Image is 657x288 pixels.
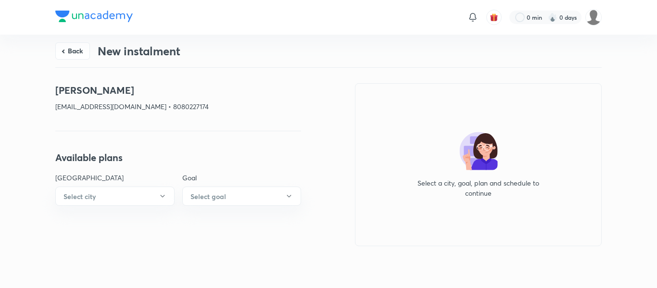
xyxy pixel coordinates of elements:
[63,191,96,201] h6: Select city
[55,83,301,98] h4: [PERSON_NAME]
[490,13,498,22] img: avatar
[411,178,546,198] p: Select a city, goal, plan and schedule to continue
[486,10,502,25] button: avatar
[98,44,180,58] h3: New instalment
[585,9,602,25] img: Devadarshan M
[55,187,175,206] button: Select city
[190,191,226,201] h6: Select goal
[55,11,133,22] img: Company Logo
[55,150,301,165] h4: Available plans
[182,173,302,183] p: Goal
[55,101,301,112] p: [EMAIL_ADDRESS][DOMAIN_NAME] • 8080227174
[548,13,557,22] img: streak
[55,173,175,183] p: [GEOGRAPHIC_DATA]
[55,11,133,25] a: Company Logo
[459,132,498,170] img: no-plan-selected
[55,42,90,60] button: Back
[182,187,302,206] button: Select goal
